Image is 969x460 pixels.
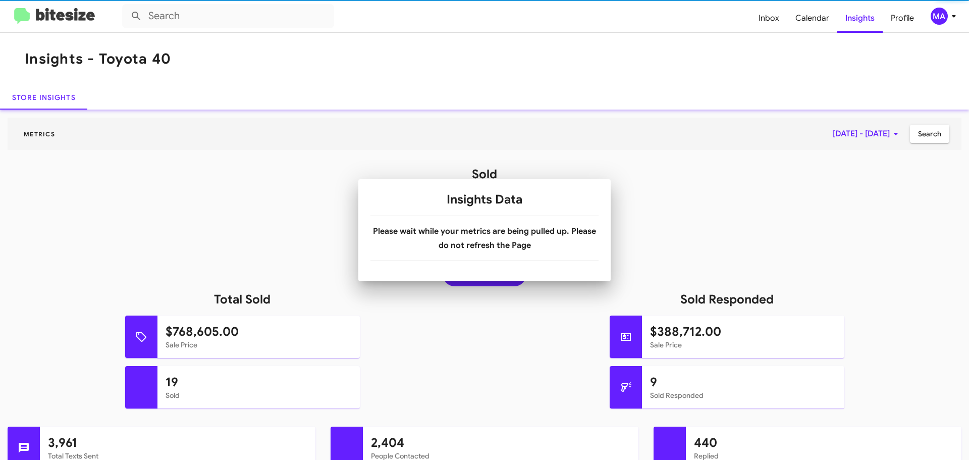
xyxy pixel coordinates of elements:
h1: 3,961 [48,435,307,451]
mat-card-subtitle: Sale Price [650,340,836,350]
h1: Insights - Toyota 40 [25,51,171,67]
span: Metrics [16,130,63,138]
span: Inbox [750,4,787,33]
input: Search [122,4,334,28]
span: Profile [883,4,922,33]
mat-card-subtitle: Sold [166,390,352,400]
mat-card-subtitle: Sale Price [166,340,352,350]
h1: $768,605.00 [166,324,352,340]
span: Insights [837,4,883,33]
h1: 19 [166,374,352,390]
h1: Sold Responded [484,291,969,308]
mat-card-subtitle: Sold Responded [650,390,836,400]
span: [DATE] - [DATE] [833,125,902,143]
h1: $388,712.00 [650,324,836,340]
b: Please wait while your metrics are being pulled up. Please do not refresh the Page [373,226,596,250]
span: Calendar [787,4,837,33]
span: Search [918,125,941,143]
h1: Insights Data [370,191,599,208]
div: MA [931,8,948,25]
h1: 9 [650,374,836,390]
h1: 440 [694,435,953,451]
h1: 2,404 [371,435,630,451]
